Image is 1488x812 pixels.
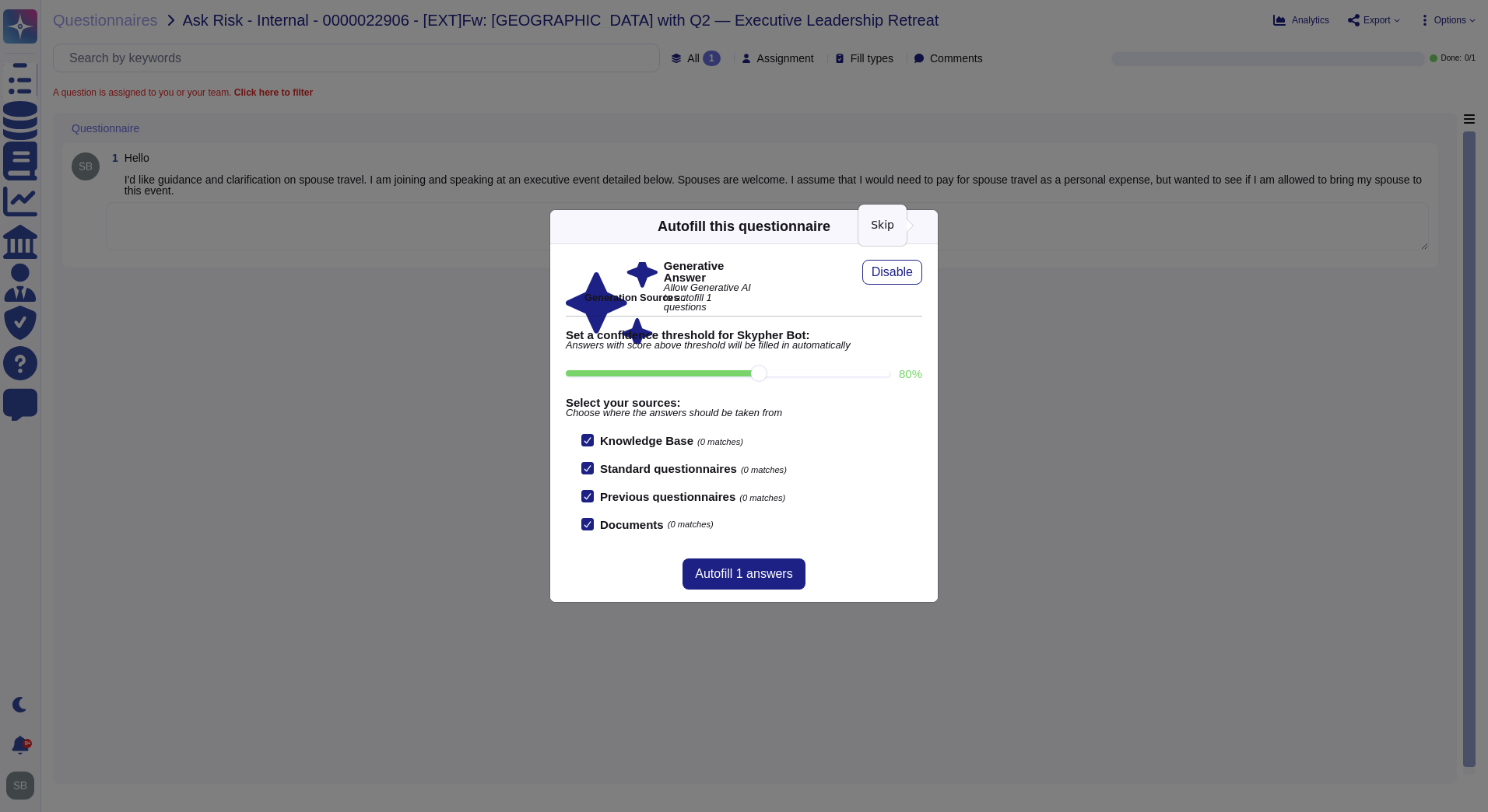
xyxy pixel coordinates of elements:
span: (0 matches) [741,465,787,474]
label: 80 % [899,368,922,380]
b: Set a confidence threshold for Skypher Bot: [566,329,922,341]
span: (0 matches) [668,520,714,529]
span: Choose where the answers should be taken from [566,408,922,418]
b: Knowledge Base [600,434,693,447]
span: Allow Generative AI to autofill 1 questions [664,283,756,313]
b: Standard questionnaires [600,462,737,475]
div: Autofill this questionnaire [658,216,830,237]
span: Answers with score above threshold will be filled in automatically [566,341,922,351]
b: Generation Sources : [584,292,685,303]
b: Documents [600,519,664,530]
span: (0 matches) [697,437,743,446]
b: Generative Answer [664,260,756,283]
span: Autofill 1 answers [695,568,792,580]
button: Disable [862,260,922,285]
span: Disable [872,266,913,278]
button: Autofill 1 answers [683,558,805,590]
b: Select your sources: [566,397,922,408]
span: (0 matches) [739,493,785,502]
b: Previous questionnaires [600,490,735,503]
div: Skip [858,205,907,246]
